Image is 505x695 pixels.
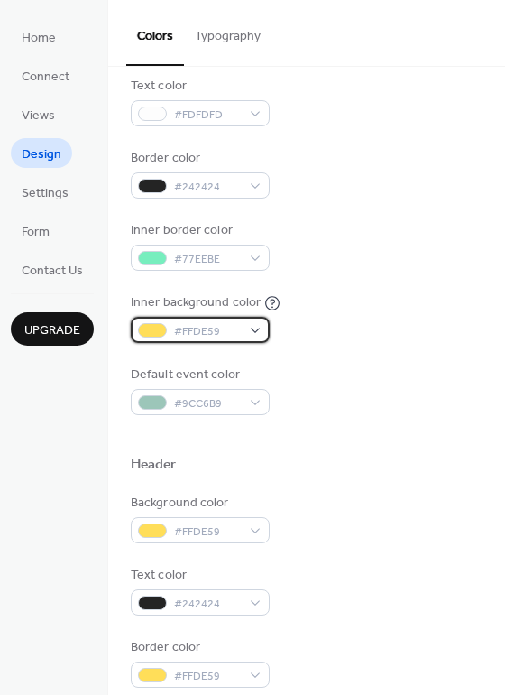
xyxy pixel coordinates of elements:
[24,321,80,340] span: Upgrade
[174,667,241,686] span: #FFDE59
[22,145,61,164] span: Design
[131,149,266,168] div: Border color
[22,184,69,203] span: Settings
[174,523,241,542] span: #FFDE59
[11,177,79,207] a: Settings
[131,456,177,475] div: Header
[11,22,67,51] a: Home
[22,262,83,281] span: Contact Us
[131,221,266,240] div: Inner border color
[131,366,266,385] div: Default event color
[131,638,266,657] div: Border color
[11,255,94,284] a: Contact Us
[174,178,241,197] span: #242424
[22,68,69,87] span: Connect
[174,250,241,269] span: #77EEBE
[11,138,72,168] a: Design
[22,223,50,242] span: Form
[131,566,266,585] div: Text color
[174,595,241,614] span: #242424
[11,60,80,90] a: Connect
[11,312,94,346] button: Upgrade
[22,29,56,48] span: Home
[131,293,261,312] div: Inner background color
[131,77,266,96] div: Text color
[11,216,60,246] a: Form
[174,394,241,413] span: #9CC6B9
[22,107,55,125] span: Views
[174,106,241,125] span: #FDFDFD
[131,494,266,513] div: Background color
[11,99,66,129] a: Views
[174,322,241,341] span: #FFDE59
